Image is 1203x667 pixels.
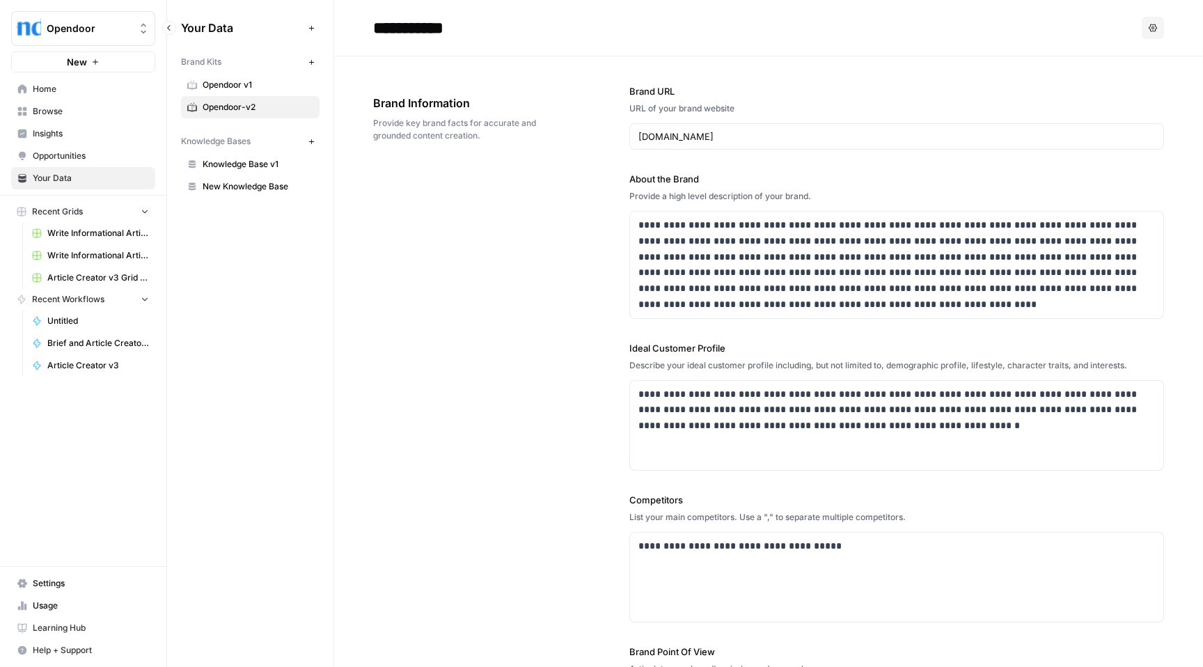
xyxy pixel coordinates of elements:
[67,55,87,69] span: New
[33,172,149,185] span: Your Data
[11,145,155,167] a: Opportunities
[11,100,155,123] a: Browse
[11,639,155,661] button: Help + Support
[181,153,320,175] a: Knowledge Base v1
[181,96,320,118] a: Opendoor-v2
[11,201,155,222] button: Recent Grids
[629,493,1164,507] label: Competitors
[203,180,313,193] span: New Knowledge Base
[11,289,155,310] button: Recent Workflows
[33,127,149,140] span: Insights
[11,617,155,639] a: Learning Hub
[47,249,149,262] span: Write Informational Article (2)
[629,511,1164,524] div: List your main competitors. Use a "," to separate multiple competitors.
[11,123,155,145] a: Insights
[11,572,155,595] a: Settings
[33,105,149,118] span: Browse
[203,79,313,91] span: Opendoor v1
[33,599,149,612] span: Usage
[181,74,320,96] a: Opendoor v1
[203,158,313,171] span: Knowledge Base v1
[629,359,1164,372] div: Describe your ideal customer profile including, but not limited to, demographic profile, lifestyl...
[629,84,1164,98] label: Brand URL
[11,167,155,189] a: Your Data
[26,310,155,332] a: Untitled
[629,645,1164,659] label: Brand Point Of View
[26,244,155,267] a: Write Informational Article (2)
[47,315,149,327] span: Untitled
[629,102,1164,115] div: URL of your brand website
[16,16,41,41] img: Opendoor Logo
[11,78,155,100] a: Home
[11,52,155,72] button: New
[47,22,131,36] span: Opendoor
[181,135,251,148] span: Knowledge Bases
[373,117,551,142] span: Provide key brand facts for accurate and grounded content creation.
[638,130,1155,143] input: www.sundaysoccer.com
[11,11,155,46] button: Workspace: Opendoor
[26,222,155,244] a: Write Informational Article (1)
[33,644,149,657] span: Help + Support
[47,359,149,372] span: Article Creator v3
[26,354,155,377] a: Article Creator v3
[26,267,155,289] a: Article Creator v3 Grid Geo
[47,337,149,350] span: Brief and Article Creator v1
[33,577,149,590] span: Settings
[11,595,155,617] a: Usage
[203,101,313,113] span: Opendoor-v2
[629,172,1164,186] label: About the Brand
[373,95,551,111] span: Brand Information
[181,56,221,68] span: Brand Kits
[32,205,83,218] span: Recent Grids
[32,293,104,306] span: Recent Workflows
[33,622,149,634] span: Learning Hub
[47,227,149,240] span: Write Informational Article (1)
[181,19,303,36] span: Your Data
[47,272,149,284] span: Article Creator v3 Grid Geo
[26,332,155,354] a: Brief and Article Creator v1
[181,175,320,198] a: New Knowledge Base
[33,83,149,95] span: Home
[629,190,1164,203] div: Provide a high level description of your brand.
[629,341,1164,355] label: Ideal Customer Profile
[33,150,149,162] span: Opportunities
